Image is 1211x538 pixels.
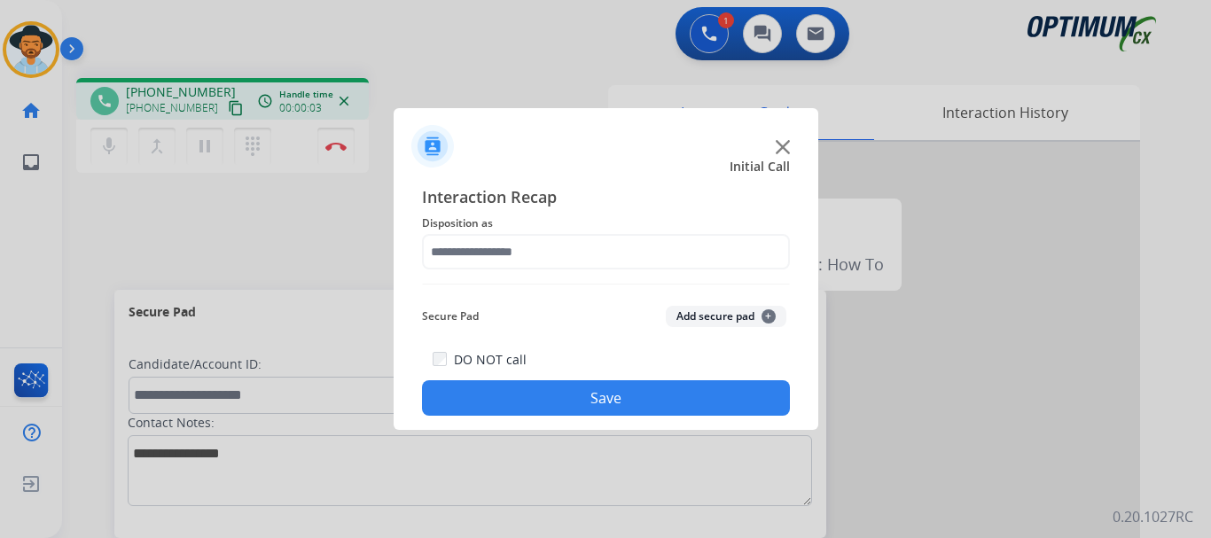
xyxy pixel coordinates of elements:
[666,306,786,327] button: Add secure pad+
[422,380,790,416] button: Save
[730,158,790,175] span: Initial Call
[454,351,527,369] label: DO NOT call
[1113,506,1193,527] p: 0.20.1027RC
[422,213,790,234] span: Disposition as
[422,184,790,213] span: Interaction Recap
[422,306,479,327] span: Secure Pad
[762,309,776,324] span: +
[422,284,790,285] img: contact-recap-line.svg
[411,125,454,168] img: contactIcon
